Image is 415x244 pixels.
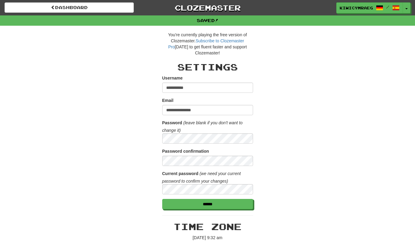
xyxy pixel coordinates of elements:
[162,120,243,133] i: (leave blank if you don't want to change it)
[162,75,183,81] label: Username
[162,235,253,241] p: [DATE] 9:32 am
[340,5,373,11] span: KiwiCymraeg
[162,120,182,126] label: Password
[143,2,272,13] a: Clozemaster
[162,148,209,154] label: Password confirmation
[336,2,403,13] a: KiwiCymraeg /
[162,171,199,177] label: Current password
[162,32,253,56] p: You're currently playing the free version of Clozemaster. [DATE] to get fluent faster and support...
[162,171,241,184] i: (we need your current password to confirm your changes)
[162,97,173,103] label: Email
[168,38,244,49] a: Subscribe to Clozemaster Pro
[162,62,253,72] h2: Settings
[386,5,389,9] span: /
[162,222,253,232] h2: Time Zone
[5,2,134,13] a: Dashboard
